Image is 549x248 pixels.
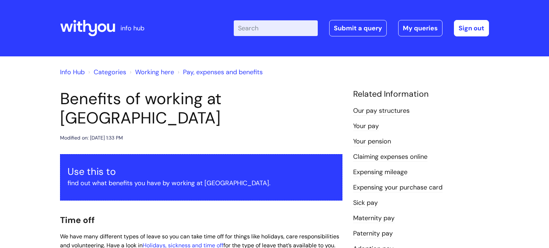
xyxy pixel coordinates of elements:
[60,214,95,226] span: Time off
[120,22,144,34] p: info hub
[329,20,387,36] a: Submit a query
[353,229,393,238] a: Paternity pay
[86,66,126,78] li: Solution home
[68,166,335,177] h3: Use this to
[353,168,407,177] a: Expensing mileage
[94,68,126,76] a: Categories
[135,68,174,76] a: Working here
[176,66,263,78] li: Pay, expenses and benefits
[353,122,379,131] a: Your pay
[398,20,442,36] a: My queries
[234,20,318,36] input: Search
[353,198,378,208] a: Sick pay
[454,20,489,36] a: Sign out
[128,66,174,78] li: Working here
[183,68,263,76] a: Pay, expenses and benefits
[60,68,85,76] a: Info Hub
[60,133,123,142] div: Modified on: [DATE] 1:33 PM
[353,137,391,146] a: Your pension
[353,89,489,99] h4: Related Information
[353,106,410,116] a: Our pay structures
[353,152,427,162] a: Claiming expenses online
[353,214,395,223] a: Maternity pay
[353,183,442,192] a: Expensing your purchase card
[60,89,342,128] h1: Benefits of working at [GEOGRAPHIC_DATA]
[234,20,489,36] div: | -
[68,177,335,189] p: find out what benefits you have by working at [GEOGRAPHIC_DATA].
